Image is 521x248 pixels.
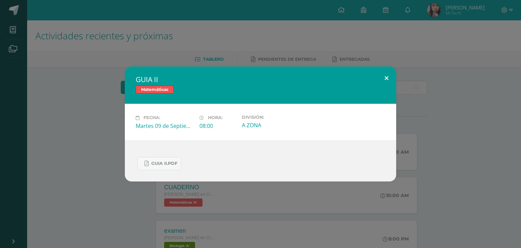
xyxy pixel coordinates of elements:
label: División: [242,115,300,120]
a: GUIA II.pdf [137,157,181,170]
div: 08:00 [199,122,236,130]
div: Martes 09 de Septiembre [136,122,194,130]
span: Matemáticas [136,85,174,94]
span: Hora: [208,115,223,120]
span: Fecha: [143,115,160,120]
span: GUIA II.pdf [151,161,177,166]
button: Close (Esc) [377,66,396,90]
h2: GUIA II [136,75,385,84]
div: A ZONA [242,121,300,129]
